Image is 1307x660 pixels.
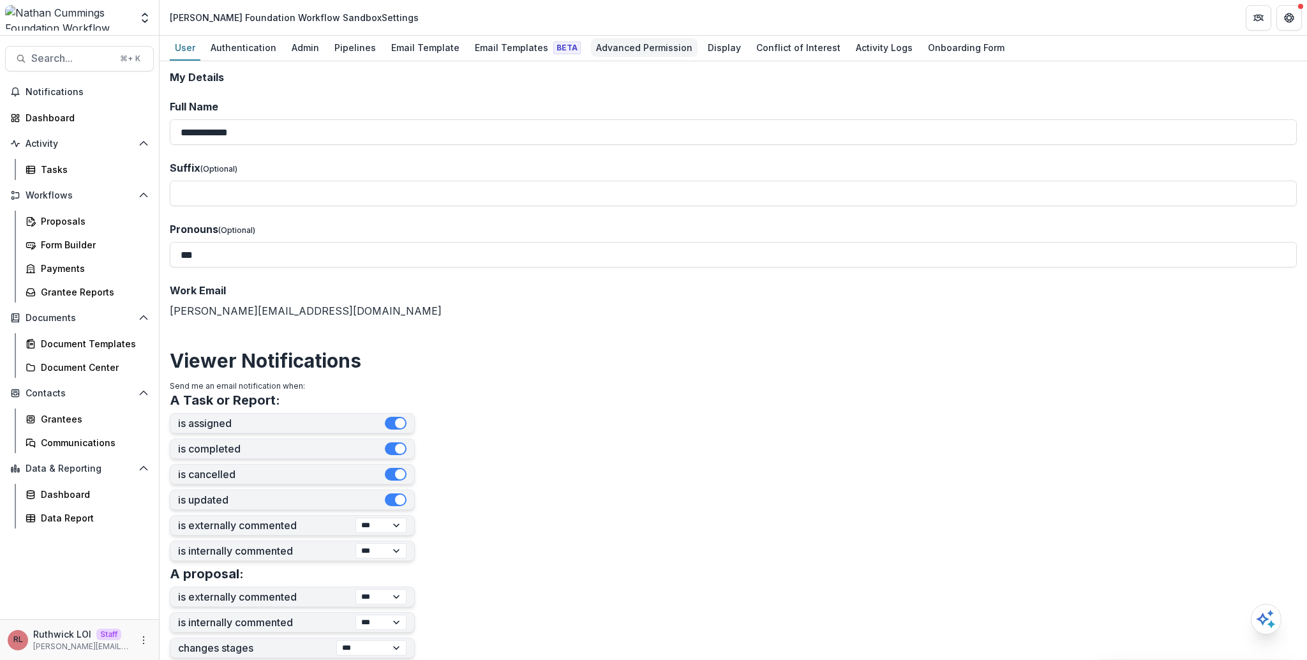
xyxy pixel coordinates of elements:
div: ⌘ + K [117,52,143,66]
label: is updated [178,494,385,506]
div: Document Center [41,361,144,374]
div: Onboarding Form [923,38,1010,57]
a: Dashboard [20,484,154,505]
label: is internally commented [178,617,355,629]
div: Grantees [41,412,144,426]
button: Open Workflows [5,185,154,206]
button: Open Activity [5,133,154,154]
button: Open Contacts [5,383,154,403]
span: Notifications [26,87,149,98]
a: Dashboard [5,107,154,128]
p: [PERSON_NAME][EMAIL_ADDRESS][DOMAIN_NAME] [33,641,131,652]
button: Open AI Assistant [1251,604,1281,634]
button: Open Data & Reporting [5,458,154,479]
label: is externally commented [178,520,355,532]
span: Work Email [170,284,226,297]
label: is assigned [178,417,385,430]
a: Advanced Permission [591,36,698,61]
a: Document Center [20,357,154,378]
span: (Optional) [218,225,255,235]
a: Form Builder [20,234,154,255]
h2: Viewer Notifications [170,349,1297,372]
div: Proposals [41,214,144,228]
div: Tasks [41,163,144,176]
div: Data Report [41,511,144,525]
h2: My Details [170,71,1297,84]
span: Pronouns [170,223,218,236]
div: Dashboard [41,488,144,501]
a: User [170,36,200,61]
p: Ruthwick LOI [33,627,91,641]
a: Payments [20,258,154,279]
a: Grantee Reports [20,281,154,303]
a: Onboarding Form [923,36,1010,61]
a: Activity Logs [851,36,918,61]
span: Workflows [26,190,133,201]
span: Activity [26,139,133,149]
div: Form Builder [41,238,144,251]
a: Communications [20,432,154,453]
a: Email Templates Beta [470,36,586,61]
a: Grantees [20,409,154,430]
div: Dashboard [26,111,144,124]
button: Notifications [5,82,154,102]
h3: A Task or Report: [170,393,280,408]
a: Conflict of Interest [751,36,846,61]
button: Search... [5,46,154,71]
a: Email Template [386,36,465,61]
div: Document Templates [41,337,144,350]
div: Ruthwick LOI [13,636,23,644]
a: Document Templates [20,333,154,354]
span: Contacts [26,388,133,399]
a: Pipelines [329,36,381,61]
img: Nathan Cummings Foundation Workflow Sandbox logo [5,5,131,31]
div: Pipelines [329,38,381,57]
span: Suffix [170,161,200,174]
span: Data & Reporting [26,463,133,474]
div: Advanced Permission [591,38,698,57]
div: User [170,38,200,57]
label: is completed [178,443,385,455]
span: Send me an email notification when: [170,381,305,391]
a: Display [703,36,746,61]
div: Authentication [205,38,281,57]
label: is internally commented [178,545,355,557]
nav: breadcrumb [165,8,424,27]
a: Admin [287,36,324,61]
button: Open entity switcher [136,5,154,31]
span: Documents [26,313,133,324]
h3: A proposal: [170,566,244,581]
div: Payments [41,262,144,275]
label: is externally commented [178,591,355,603]
span: Beta [553,41,581,54]
label: is cancelled [178,469,385,481]
div: Email Template [386,38,465,57]
div: Display [703,38,746,57]
span: Full Name [170,100,218,113]
div: [PERSON_NAME][EMAIL_ADDRESS][DOMAIN_NAME] [170,283,1297,319]
div: Admin [287,38,324,57]
button: Get Help [1276,5,1302,31]
div: Conflict of Interest [751,38,846,57]
a: Proposals [20,211,154,232]
span: Search... [31,52,112,64]
div: Email Templates [470,38,586,57]
div: Communications [41,436,144,449]
a: Authentication [205,36,281,61]
span: (Optional) [200,164,237,174]
div: [PERSON_NAME] Foundation Workflow Sandbox Settings [170,11,419,24]
button: Partners [1246,5,1271,31]
button: Open Documents [5,308,154,328]
p: Staff [96,629,121,640]
div: Grantee Reports [41,285,144,299]
button: More [136,633,151,648]
div: Activity Logs [851,38,918,57]
a: Data Report [20,507,154,529]
a: Tasks [20,159,154,180]
label: changes stages [178,642,336,654]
